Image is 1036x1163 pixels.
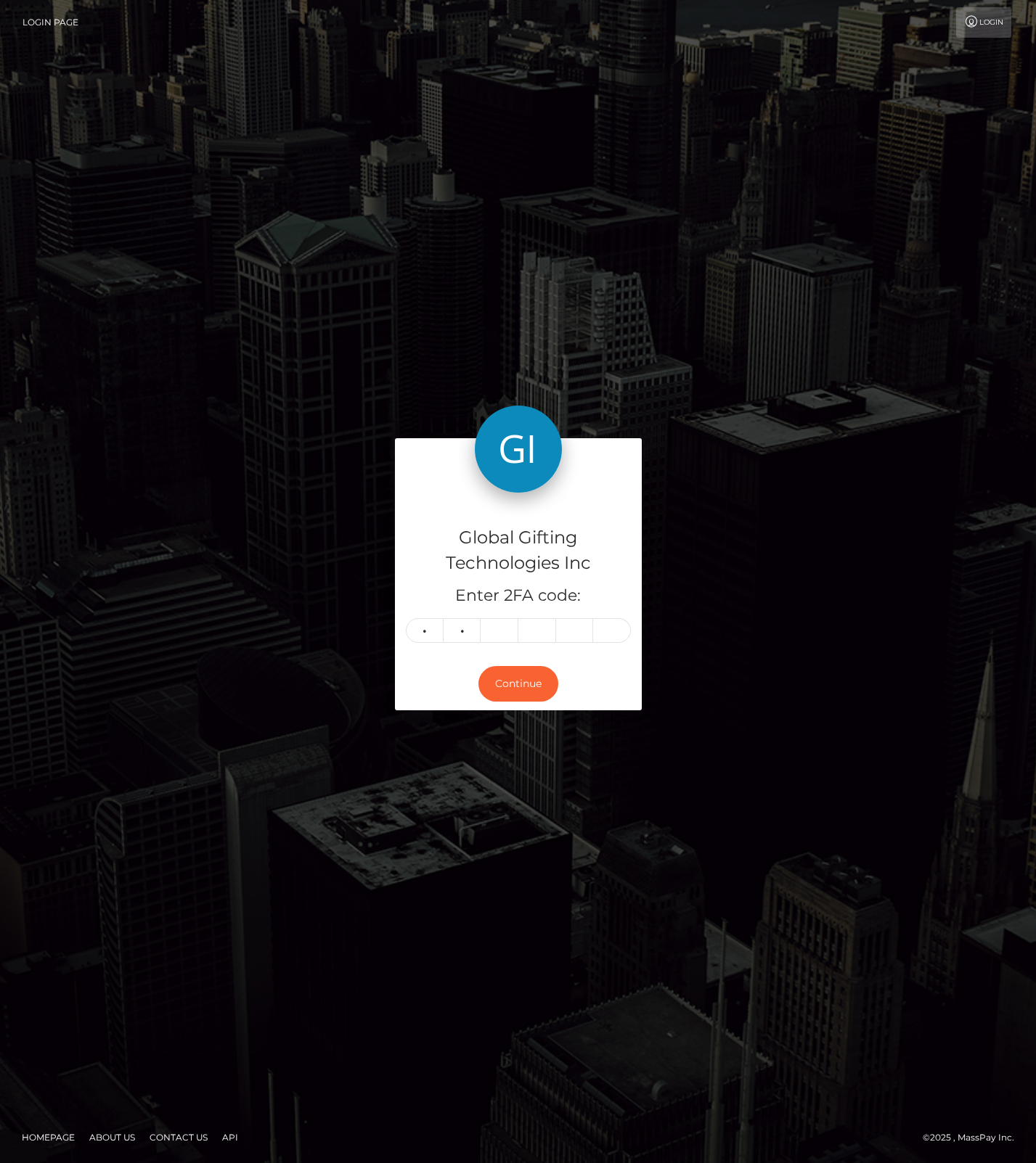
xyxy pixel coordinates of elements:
[956,7,1011,38] a: Login
[23,7,78,38] a: Login Page
[478,666,558,702] button: Continue
[475,406,562,493] img: Global Gifting Technologies Inc
[406,525,631,576] h4: Global Gifting Technologies Inc
[83,1126,141,1148] a: About Us
[216,1126,244,1148] a: API
[16,1126,81,1148] a: Homepage
[144,1126,213,1148] a: Contact Us
[406,585,631,607] h5: Enter 2FA code:
[923,1130,1025,1146] div: © 2025 , MassPay Inc.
